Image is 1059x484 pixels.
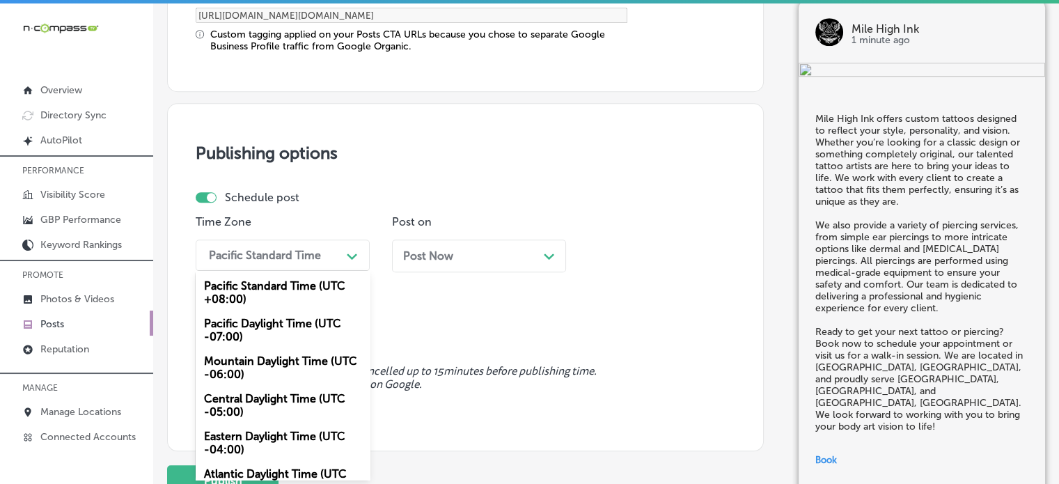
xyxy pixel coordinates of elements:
[22,22,99,35] img: 660ab0bf-5cc7-4cb8-ba1c-48b5ae0f18e60NCTV_CLogo_TV_Black_-500x88.png
[392,215,566,228] p: Post on
[40,343,89,355] p: Reputation
[40,318,64,330] p: Posts
[196,311,370,349] div: Pacific Daylight Time (UTC -07:00)
[852,24,1028,35] p: Mile High Ink
[196,365,735,391] span: Scheduled posts can be edited or cancelled up to 15 minutes before publishing time. Videos cannot...
[196,215,370,228] p: Time Zone
[40,189,105,201] p: Visibility Score
[403,249,453,263] span: Post Now
[40,214,121,226] p: GBP Performance
[815,113,1028,432] h5: Mile High Ink offers custom tattoos designed to reflect your style, personality, and vision. Whet...
[196,424,370,462] div: Eastern Daylight Time (UTC -04:00)
[196,143,735,163] h3: Publishing options
[40,109,107,121] p: Directory Sync
[40,239,122,251] p: Keyword Rankings
[40,134,82,146] p: AutoPilot
[799,63,1045,79] img: 10006371-bfb5-40ad-b007-2f4a69a7855f
[40,293,114,305] p: Photos & Videos
[196,274,370,311] div: Pacific Standard Time (UTC +08:00)
[815,17,843,45] img: logo
[196,349,370,387] div: Mountain Daylight Time (UTC -06:00)
[209,249,321,262] div: Pacific Standard Time
[852,35,1028,46] p: 1 minute ago
[40,84,82,96] p: Overview
[815,455,837,465] span: Book
[40,431,136,443] p: Connected Accounts
[40,406,121,418] p: Manage Locations
[815,446,1028,474] a: Book
[225,191,299,204] label: Schedule post
[196,387,370,424] div: Central Daylight Time (UTC -05:00)
[210,29,627,52] div: Custom tagging applied on your Posts CTA URLs because you chose to separate Google Business Profi...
